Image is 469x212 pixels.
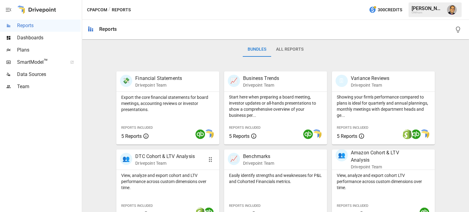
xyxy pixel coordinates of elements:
img: Tom Gatto [447,5,457,15]
p: Drivepoint Team [243,160,274,166]
button: 300Credits [366,4,405,16]
p: Start here when preparing a board meeting, investor updates or all-hands presentations to show a ... [229,94,322,118]
span: Reports Included [229,126,260,130]
span: Reports Included [337,126,368,130]
span: ™ [44,58,48,65]
span: Plans [17,46,81,54]
span: 300 Credits [378,6,402,14]
p: Variance Reviews [351,75,389,82]
p: Financial Statements [135,75,182,82]
img: quickbooks [303,129,313,139]
img: smart model [204,129,214,139]
img: quickbooks [195,129,205,139]
p: Easily identify strengths and weaknesses for P&L and Cohorted Financials metrics. [229,172,322,185]
span: Reports [17,22,81,29]
p: Business Trends [243,75,279,82]
span: Team [17,83,81,90]
div: [PERSON_NAME] [412,5,443,11]
p: Drivepoint Team [351,82,389,88]
button: Bundles [243,42,271,57]
span: 5 Reports [229,133,249,139]
div: 👥 [336,149,348,161]
span: SmartModel [17,59,64,66]
span: Reports Included [337,204,368,208]
span: 5 Reports [337,133,357,139]
div: 📈 [228,153,240,165]
span: Reports Included [229,204,260,208]
button: All Reports [271,42,308,57]
span: Reports Included [121,204,153,208]
p: Drivepoint Team [135,160,195,166]
img: quickbooks [411,129,421,139]
p: View, analyze and export cohort LTV performance across custom dimensions over time. [337,172,430,191]
img: shopify [402,129,412,139]
div: Reports [99,26,117,32]
div: 💸 [120,75,132,87]
p: Benchmarks [243,153,274,160]
div: 👥 [120,153,132,165]
button: Tom Gatto [443,1,460,18]
button: CPAPcom [87,6,107,14]
span: 5 Reports [121,133,142,139]
span: Reports Included [121,126,153,130]
img: smart model [312,129,322,139]
div: 🗓 [336,75,348,87]
p: Export the core financial statements for board meetings, accounting reviews or investor presentat... [121,94,214,113]
p: DTC Cohort & LTV Analysis [135,153,195,160]
div: CPAPcom [412,11,443,14]
img: smart model [420,129,429,139]
div: 📈 [228,75,240,87]
span: Dashboards [17,34,81,41]
p: Drivepoint Team [243,82,279,88]
p: Drivepoint Team [135,82,182,88]
p: Drivepoint Team [351,164,415,170]
p: Amazon Cohort & LTV Analysis [351,149,415,164]
p: Showing your firm's performance compared to plans is ideal for quarterly and annual plannings, mo... [337,94,430,118]
div: / [108,6,111,14]
span: Data Sources [17,71,81,78]
p: View, analyze and export cohort and LTV performance across custom dimensions over time. [121,172,214,191]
